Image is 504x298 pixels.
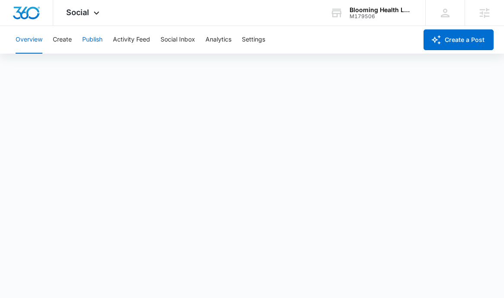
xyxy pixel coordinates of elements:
[113,26,150,54] button: Activity Feed
[82,26,103,54] button: Publish
[96,51,146,57] div: Keywords by Traffic
[424,29,494,50] button: Create a Post
[23,50,30,57] img: tab_domain_overview_orange.svg
[53,26,72,54] button: Create
[24,14,42,21] div: v 4.0.25
[242,26,265,54] button: Settings
[350,6,413,13] div: account name
[161,26,195,54] button: Social Inbox
[14,22,21,29] img: website_grey.svg
[22,22,95,29] div: Domain: [DOMAIN_NAME]
[33,51,77,57] div: Domain Overview
[66,8,89,17] span: Social
[86,50,93,57] img: tab_keywords_by_traffic_grey.svg
[14,14,21,21] img: logo_orange.svg
[16,26,42,54] button: Overview
[350,13,413,19] div: account id
[205,26,231,54] button: Analytics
